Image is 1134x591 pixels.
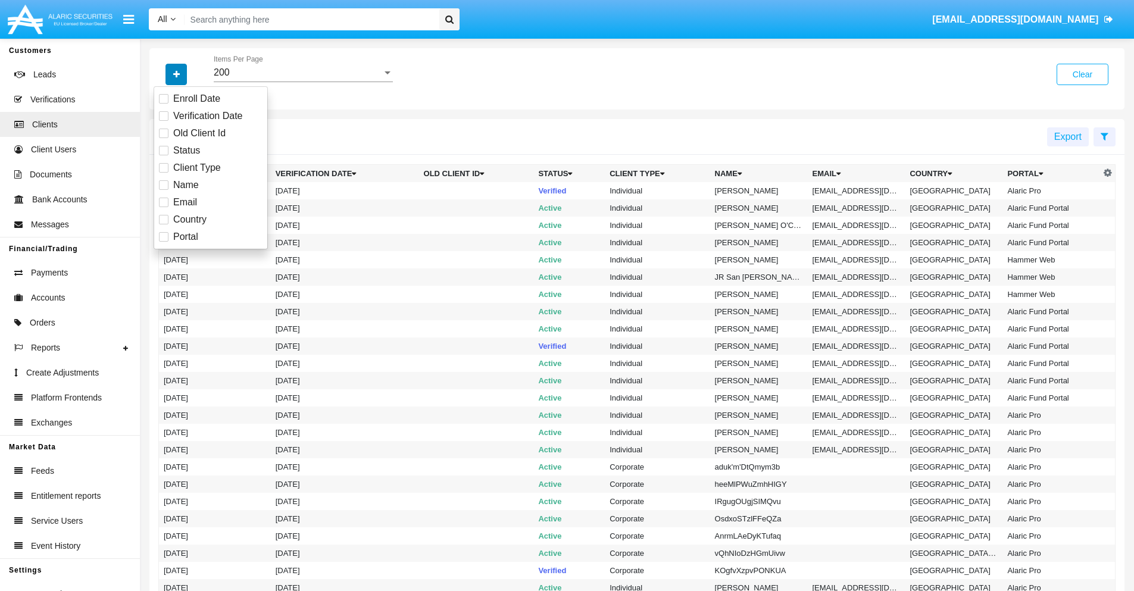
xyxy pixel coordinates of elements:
[710,268,808,286] td: JR San [PERSON_NAME]
[533,165,605,183] th: Status
[271,562,419,579] td: [DATE]
[710,182,808,199] td: [PERSON_NAME]
[271,441,419,458] td: [DATE]
[808,406,905,424] td: [EMAIL_ADDRESS][DOMAIN_NAME]
[905,545,1002,562] td: [GEOGRAPHIC_DATA] ([GEOGRAPHIC_DATA])
[605,355,710,372] td: Individual
[533,268,605,286] td: Active
[605,372,710,389] td: Individual
[1002,372,1100,389] td: Alaric Fund Portal
[605,268,710,286] td: Individual
[31,143,76,156] span: Client Users
[605,458,710,476] td: Corporate
[271,510,419,527] td: [DATE]
[271,545,419,562] td: [DATE]
[159,303,271,320] td: [DATE]
[31,392,102,404] span: Platform Frontends
[1002,458,1100,476] td: Alaric Pro
[905,268,1002,286] td: [GEOGRAPHIC_DATA]
[1002,493,1100,510] td: Alaric Pro
[710,545,808,562] td: vQhNIoDzHGmUivw
[173,195,197,209] span: Email
[159,562,271,579] td: [DATE]
[605,165,710,183] th: Client Type
[173,230,198,244] span: Portal
[533,234,605,251] td: Active
[605,545,710,562] td: Corporate
[533,182,605,199] td: Verified
[159,545,271,562] td: [DATE]
[905,199,1002,217] td: [GEOGRAPHIC_DATA]
[710,286,808,303] td: [PERSON_NAME]
[271,320,419,337] td: [DATE]
[533,424,605,441] td: Active
[710,217,808,234] td: [PERSON_NAME] O'ConnellSufficientFunds
[1002,182,1100,199] td: Alaric Pro
[808,355,905,372] td: [EMAIL_ADDRESS][DOMAIN_NAME]
[533,286,605,303] td: Active
[533,320,605,337] td: Active
[605,510,710,527] td: Corporate
[808,424,905,441] td: [EMAIL_ADDRESS][DOMAIN_NAME]
[271,372,419,389] td: [DATE]
[271,234,419,251] td: [DATE]
[159,389,271,406] td: [DATE]
[710,234,808,251] td: [PERSON_NAME]
[1002,527,1100,545] td: Alaric Pro
[533,303,605,320] td: Active
[271,217,419,234] td: [DATE]
[533,510,605,527] td: Active
[159,286,271,303] td: [DATE]
[1002,545,1100,562] td: Alaric Pro
[533,493,605,510] td: Active
[30,168,72,181] span: Documents
[159,372,271,389] td: [DATE]
[149,13,185,26] a: All
[905,337,1002,355] td: [GEOGRAPHIC_DATA]
[605,320,710,337] td: Individual
[605,527,710,545] td: Corporate
[271,476,419,493] td: [DATE]
[1002,199,1100,217] td: Alaric Fund Portal
[533,562,605,579] td: Verified
[905,389,1002,406] td: [GEOGRAPHIC_DATA]
[159,476,271,493] td: [DATE]
[927,3,1119,36] a: [EMAIL_ADDRESS][DOMAIN_NAME]
[1002,234,1100,251] td: Alaric Fund Portal
[533,389,605,406] td: Active
[605,199,710,217] td: Individual
[808,286,905,303] td: [EMAIL_ADDRESS][DOMAIN_NAME]
[605,476,710,493] td: Corporate
[159,268,271,286] td: [DATE]
[905,355,1002,372] td: [GEOGRAPHIC_DATA]
[173,92,220,106] span: Enroll Date
[533,372,605,389] td: Active
[6,2,114,37] img: Logo image
[808,165,905,183] th: Email
[159,458,271,476] td: [DATE]
[905,165,1002,183] th: Country
[905,458,1002,476] td: [GEOGRAPHIC_DATA]
[808,320,905,337] td: [EMAIL_ADDRESS][DOMAIN_NAME]
[808,441,905,458] td: [EMAIL_ADDRESS][DOMAIN_NAME]
[159,337,271,355] td: [DATE]
[710,199,808,217] td: [PERSON_NAME]
[31,540,80,552] span: Event History
[31,218,69,231] span: Messages
[533,406,605,424] td: Active
[271,527,419,545] td: [DATE]
[605,303,710,320] td: Individual
[710,510,808,527] td: OsdxoSTzlFFeQZa
[932,14,1098,24] span: [EMAIL_ADDRESS][DOMAIN_NAME]
[808,268,905,286] td: [EMAIL_ADDRESS][DOMAIN_NAME]
[605,182,710,199] td: Individual
[605,286,710,303] td: Individual
[271,182,419,199] td: [DATE]
[31,515,83,527] span: Service Users
[159,441,271,458] td: [DATE]
[1002,355,1100,372] td: Alaric Fund Portal
[1002,268,1100,286] td: Hammer Web
[710,493,808,510] td: IRgugOUgjSIMQvu
[271,355,419,372] td: [DATE]
[710,476,808,493] td: heeMlPWuZmhHIGY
